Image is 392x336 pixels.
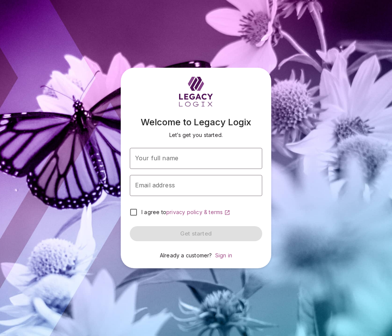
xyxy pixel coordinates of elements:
span: privacy policy & terms [166,209,223,215]
span: Let’s get you started. [169,132,223,138]
a: Sign in [215,252,232,258]
span: Welcome to Legacy Logix [141,117,251,128]
a: privacy policy & terms [166,209,230,215]
span: Already a customer? [160,252,212,258]
span: I agree to [141,209,166,215]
